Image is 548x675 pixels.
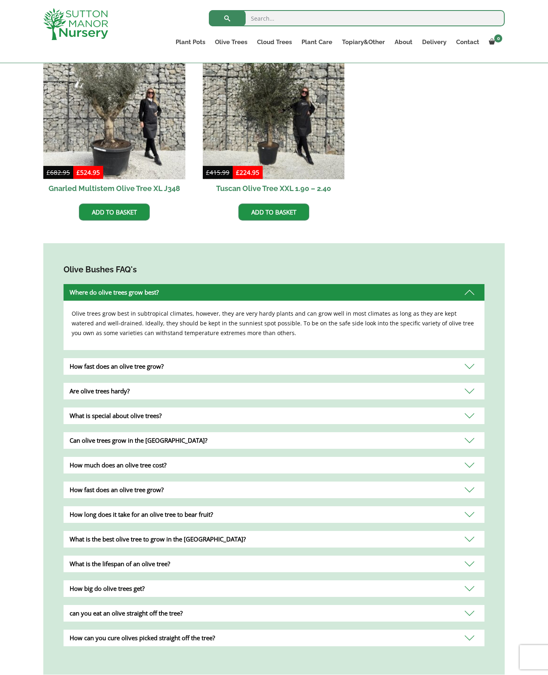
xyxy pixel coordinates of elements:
[238,204,309,221] a: Add to basket: “Tuscan Olive Tree XXL 1.90 - 2.40”
[47,168,70,176] bdi: 682.95
[64,263,484,276] h4: Olive Bushes FAQ's
[484,36,505,48] a: 0
[417,36,451,48] a: Delivery
[206,168,210,176] span: £
[43,38,185,198] a: Sale! Gnarled Multistem Olive Tree XL J348
[64,605,484,622] div: can you eat an olive straight off the tree?
[236,168,240,176] span: £
[494,34,502,42] span: 0
[337,36,390,48] a: Topiary&Other
[451,36,484,48] a: Contact
[171,36,210,48] a: Plant Pots
[64,408,484,424] div: What is special about olive trees?
[64,580,484,597] div: How big do olive trees get?
[64,556,484,572] div: What is the lifespan of an olive tree?
[209,10,505,26] input: Search...
[76,168,100,176] bdi: 524.95
[64,482,484,498] div: How fast does an olive tree grow?
[64,506,484,523] div: How long does it take for an olive tree to bear fruit?
[64,383,484,399] div: Are olive trees hardy?
[47,168,50,176] span: £
[43,38,185,180] img: Gnarled Multistem Olive Tree XL J348
[210,36,252,48] a: Olive Trees
[64,630,484,646] div: How can you cure olives picked straight off the tree?
[43,179,185,197] h2: Gnarled Multistem Olive Tree XL J348
[72,309,476,338] p: Olive trees grow best in subtropical climates, however, they are very hardy plants and can grow w...
[252,36,297,48] a: Cloud Trees
[76,168,80,176] span: £
[64,284,484,301] div: Where do olive trees grow best?
[64,531,484,548] div: What is the best olive tree to grow in the [GEOGRAPHIC_DATA]?
[64,457,484,473] div: How much does an olive tree cost?
[64,432,484,449] div: Can olive trees grow in the [GEOGRAPHIC_DATA]?
[203,38,345,198] a: Sale! Tuscan Olive Tree XXL 1.90 – 2.40
[79,204,150,221] a: Add to basket: “Gnarled Multistem Olive Tree XL J348”
[203,38,345,180] img: Tuscan Olive Tree XXL 1.90 - 2.40
[236,168,259,176] bdi: 224.95
[64,358,484,375] div: How fast does an olive tree grow?
[206,168,229,176] bdi: 415.99
[203,179,345,197] h2: Tuscan Olive Tree XXL 1.90 – 2.40
[43,8,108,40] img: logo
[297,36,337,48] a: Plant Care
[390,36,417,48] a: About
